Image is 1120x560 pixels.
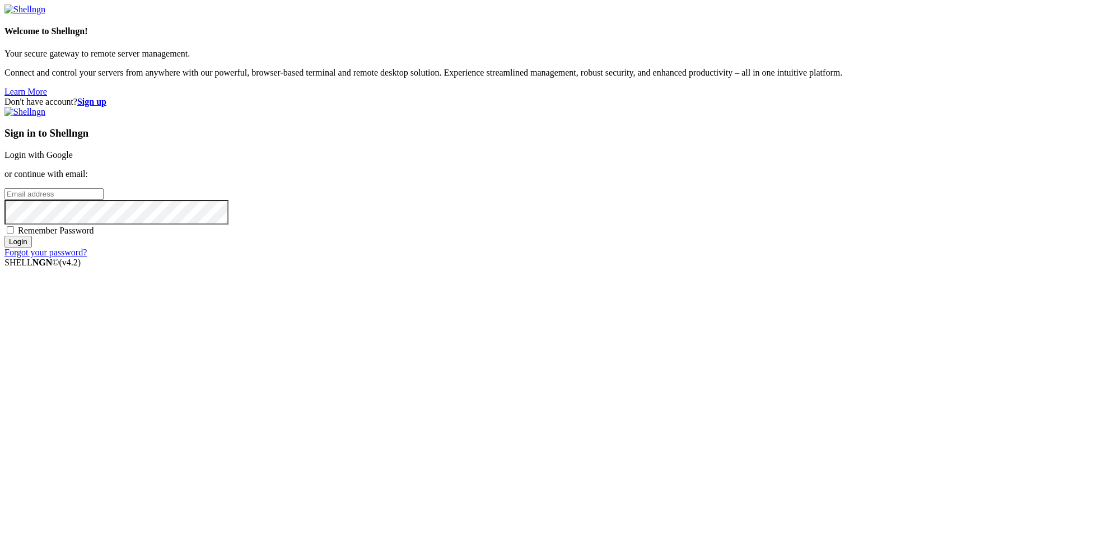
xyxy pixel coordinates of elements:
[4,68,1116,78] p: Connect and control your servers from anywhere with our powerful, browser-based terminal and remo...
[4,258,81,267] span: SHELL ©
[4,236,32,248] input: Login
[4,248,87,257] a: Forgot your password?
[4,49,1116,59] p: Your secure gateway to remote server management.
[77,97,106,106] a: Sign up
[4,127,1116,139] h3: Sign in to Shellngn
[4,107,45,117] img: Shellngn
[32,258,53,267] b: NGN
[4,150,73,160] a: Login with Google
[59,258,81,267] span: 4.2.0
[4,4,45,15] img: Shellngn
[4,26,1116,36] h4: Welcome to Shellngn!
[4,97,1116,107] div: Don't have account?
[18,226,94,235] span: Remember Password
[4,87,47,96] a: Learn More
[4,188,104,200] input: Email address
[7,226,14,234] input: Remember Password
[4,169,1116,179] p: or continue with email:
